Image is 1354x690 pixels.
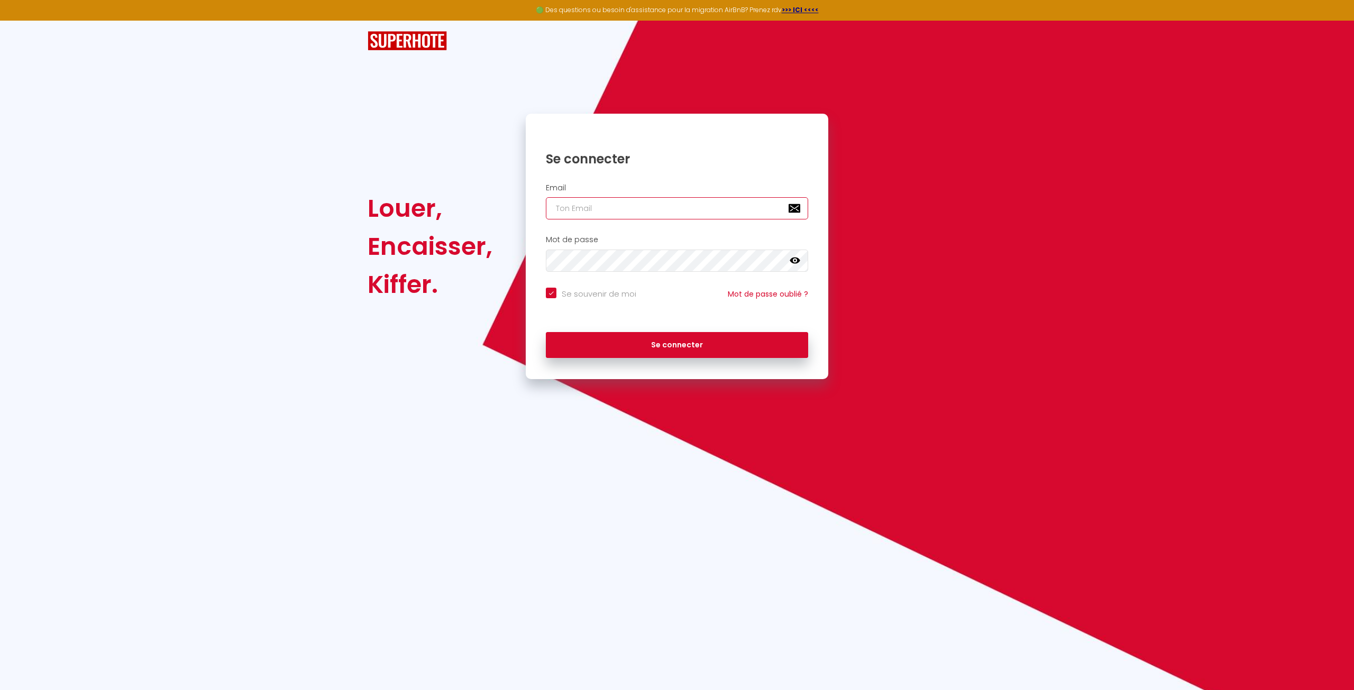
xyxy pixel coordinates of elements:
a: Mot de passe oublié ? [728,289,808,299]
div: Louer, [368,189,492,227]
input: Ton Email [546,197,808,219]
h1: Se connecter [546,151,808,167]
div: Encaisser, [368,227,492,265]
div: Kiffer. [368,265,492,303]
h2: Mot de passe [546,235,808,244]
a: >>> ICI <<<< [782,5,819,14]
img: SuperHote logo [368,31,447,51]
h2: Email [546,183,808,192]
button: Se connecter [546,332,808,358]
